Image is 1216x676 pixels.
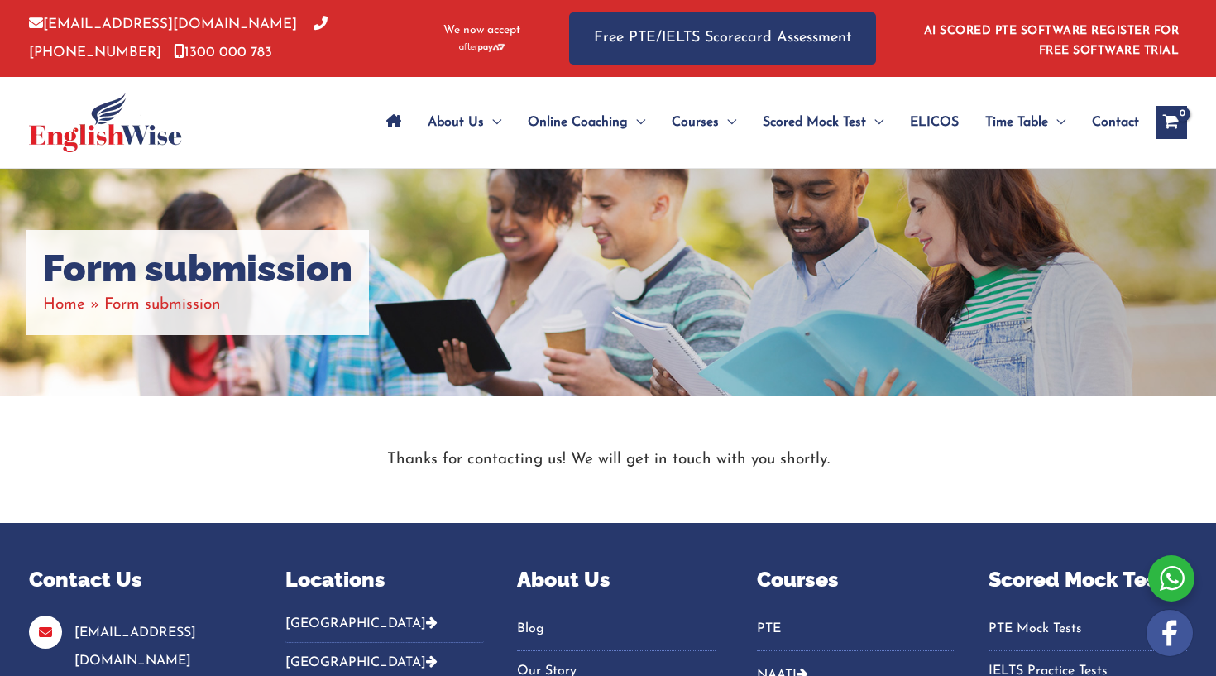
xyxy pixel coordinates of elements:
a: CoursesMenu Toggle [658,93,749,151]
p: Locations [285,564,484,596]
span: Online Coaching [528,93,628,151]
h1: Form submission [43,247,352,291]
span: Form submission [104,297,221,313]
a: Blog [517,616,716,643]
p: Scored Mock Test [989,564,1187,596]
aside: Header Widget 1 [914,12,1187,65]
a: AI SCORED PTE SOFTWARE REGISTER FOR FREE SOFTWARE TRIAL [924,25,1180,57]
span: About Us [428,93,484,151]
a: PTE Mock Tests [989,616,1187,643]
a: Home [43,297,85,313]
a: [EMAIL_ADDRESS][DOMAIN_NAME] [74,626,196,667]
a: [EMAIL_ADDRESS][DOMAIN_NAME] [29,17,297,31]
button: [GEOGRAPHIC_DATA] [285,616,484,643]
a: About UsMenu Toggle [414,93,515,151]
span: Contact [1092,93,1139,151]
p: Contact Us [29,564,244,596]
a: [PHONE_NUMBER] [29,17,328,59]
a: Scored Mock TestMenu Toggle [749,93,897,151]
img: white-facebook.png [1147,610,1193,656]
nav: Site Navigation: Main Menu [373,93,1139,151]
img: Afterpay-Logo [459,43,505,52]
p: Thanks for contacting us! We will get in touch with you shortly. [124,446,1092,473]
span: Menu Toggle [719,93,736,151]
p: About Us [517,564,716,596]
span: Menu Toggle [628,93,645,151]
a: Online CoachingMenu Toggle [515,93,658,151]
img: cropped-ew-logo [29,93,182,152]
a: ELICOS [897,93,972,151]
a: Contact [1079,93,1139,151]
nav: Menu [757,616,955,650]
a: 1300 000 783 [174,46,272,60]
span: Time Table [985,93,1048,151]
a: PTE [757,616,955,643]
span: Menu Toggle [484,93,501,151]
span: Courses [672,93,719,151]
p: Courses [757,564,955,596]
a: Free PTE/IELTS Scorecard Assessment [569,12,876,65]
a: Time TableMenu Toggle [972,93,1079,151]
a: View Shopping Cart, empty [1156,106,1187,139]
span: Menu Toggle [866,93,883,151]
nav: Breadcrumbs [43,291,352,319]
span: ELICOS [910,93,959,151]
span: We now accept [443,22,520,39]
span: Menu Toggle [1048,93,1065,151]
span: Scored Mock Test [763,93,866,151]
